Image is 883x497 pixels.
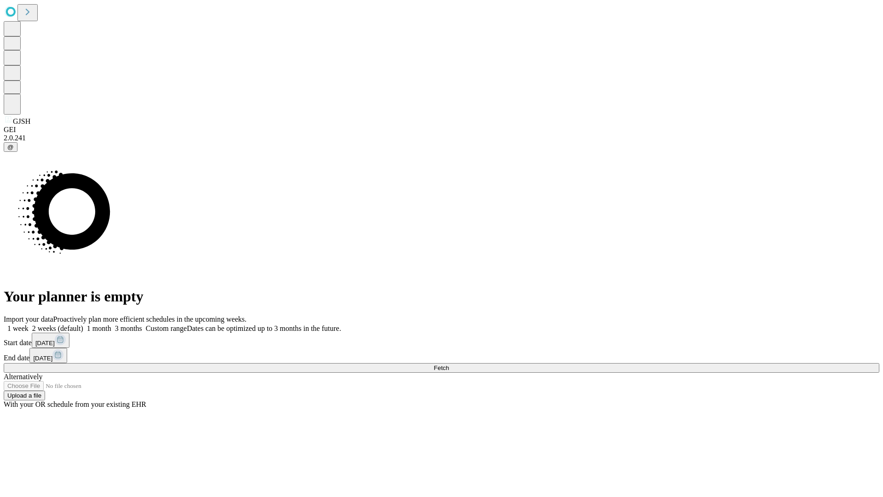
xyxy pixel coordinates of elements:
h1: Your planner is empty [4,288,879,305]
button: @ [4,142,17,152]
button: [DATE] [29,348,67,363]
button: Upload a file [4,391,45,400]
span: With your OR schedule from your existing EHR [4,400,146,408]
span: [DATE] [35,340,55,347]
span: Dates can be optimized up to 3 months in the future. [187,324,341,332]
span: 1 month [87,324,111,332]
span: Fetch [434,364,449,371]
div: Start date [4,333,879,348]
span: Custom range [146,324,187,332]
span: @ [7,144,14,150]
span: 2 weeks (default) [32,324,83,332]
span: [DATE] [33,355,52,362]
div: 2.0.241 [4,134,879,142]
span: 1 week [7,324,29,332]
div: GEI [4,126,879,134]
span: 3 months [115,324,142,332]
button: [DATE] [32,333,69,348]
span: Import your data [4,315,53,323]
span: Alternatively [4,373,42,381]
div: End date [4,348,879,363]
span: GJSH [13,117,30,125]
button: Fetch [4,363,879,373]
span: Proactively plan more efficient schedules in the upcoming weeks. [53,315,247,323]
